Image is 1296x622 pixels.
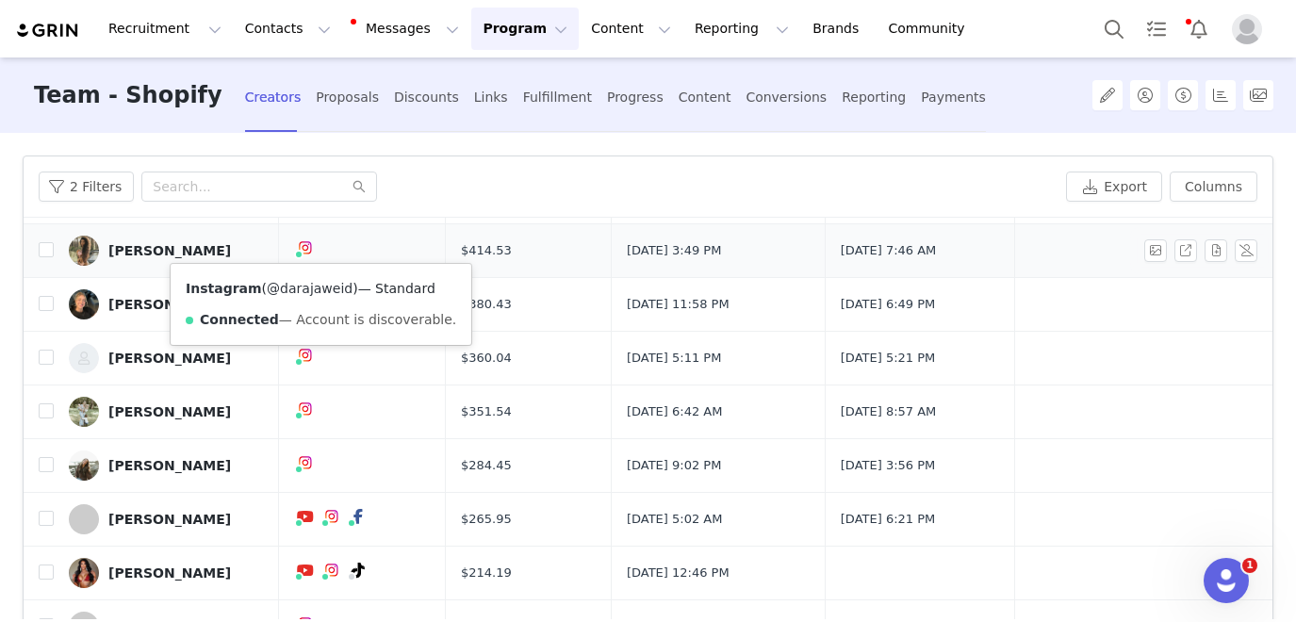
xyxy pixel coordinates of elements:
[841,241,937,260] span: [DATE] 7:46 AM
[841,456,935,475] span: [DATE] 3:56 PM
[878,8,985,50] a: Community
[801,8,876,50] a: Brands
[245,73,302,123] div: Creators
[108,351,231,366] div: [PERSON_NAME]
[69,343,264,373] a: [PERSON_NAME]
[108,512,231,527] div: [PERSON_NAME]
[461,564,512,582] span: $214.19
[39,172,134,202] button: 2 Filters
[234,8,342,50] button: Contacts
[1066,172,1162,202] button: Export
[108,404,231,419] div: [PERSON_NAME]
[69,236,264,266] a: [PERSON_NAME]
[108,458,231,473] div: [PERSON_NAME]
[627,241,721,260] span: [DATE] 3:49 PM
[69,289,264,319] a: [PERSON_NAME]
[69,397,264,427] a: [PERSON_NAME]
[279,312,456,327] span: — Account is discoverable.
[69,558,264,588] a: [PERSON_NAME]
[316,73,379,123] div: Proposals
[1093,8,1135,50] button: Search
[324,509,339,524] img: instagram.svg
[627,295,730,314] span: [DATE] 11:58 PM
[523,73,592,123] div: Fulfillment
[683,8,800,50] button: Reporting
[471,8,579,50] button: Program
[841,295,935,314] span: [DATE] 6:49 PM
[1136,8,1177,50] a: Tasks
[1232,14,1262,44] img: placeholder-profile.jpg
[921,73,986,123] div: Payments
[394,73,459,123] div: Discounts
[186,281,262,296] strong: Instagram
[69,289,99,319] img: b6b05d48-337a-40b7-af8c-3de66e52514a.jpg
[69,343,99,373] img: 70a7851e-4c84-4370-84f9-e809490e5195--s.jpg
[267,281,353,296] a: @darajaweid
[262,281,358,296] span: ( )
[69,504,264,534] a: [PERSON_NAME]
[1221,14,1281,44] button: Profile
[298,455,313,470] img: instagram.svg
[627,564,730,582] span: [DATE] 12:46 PM
[97,8,233,50] button: Recruitment
[627,456,721,475] span: [DATE] 9:02 PM
[108,243,231,258] div: [PERSON_NAME]
[69,558,99,588] img: 97a36275-0ce5-4350-ae43-a76cd9d40da8.jpg
[353,180,366,193] i: icon: search
[607,73,664,123] div: Progress
[461,510,512,529] span: $265.95
[1242,558,1257,573] span: 1
[627,349,721,368] span: [DATE] 5:11 PM
[69,397,99,427] img: 88f496e4-ffc9-40c6-b2af-ebfed33052e0--s.jpg
[746,73,827,123] div: Conversions
[298,348,313,363] img: instagram.svg
[1204,558,1249,603] iframe: Intercom live chat
[461,241,512,260] span: $414.53
[69,236,99,266] img: 532589a2-2d02-4181-9e08-eda8b00160eb.jpg
[298,240,313,255] img: instagram.svg
[324,563,339,578] img: instagram.svg
[679,73,731,123] div: Content
[141,172,377,202] input: Search...
[343,8,470,50] button: Messages
[841,510,935,529] span: [DATE] 6:21 PM
[108,297,231,312] div: [PERSON_NAME]
[580,8,682,50] button: Content
[69,450,264,481] a: [PERSON_NAME]
[69,450,99,481] img: b60568af-b1a2-457e-9cbc-f110948d655c--s.jpg
[842,73,906,123] div: Reporting
[1178,8,1220,50] button: Notifications
[461,456,512,475] span: $284.45
[474,73,508,123] div: Links
[108,565,231,581] div: [PERSON_NAME]
[627,402,723,421] span: [DATE] 6:42 AM
[1170,172,1257,202] button: Columns
[358,281,435,296] span: — Standard
[200,312,279,327] strong: Connected
[627,510,723,529] span: [DATE] 5:02 AM
[461,295,512,314] span: $380.43
[841,349,935,368] span: [DATE] 5:21 PM
[841,402,937,421] span: [DATE] 8:57 AM
[34,57,222,134] h3: Team - Shopify
[298,401,313,417] img: instagram.svg
[461,402,512,421] span: $351.54
[461,349,512,368] span: $360.04
[15,22,81,40] img: grin logo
